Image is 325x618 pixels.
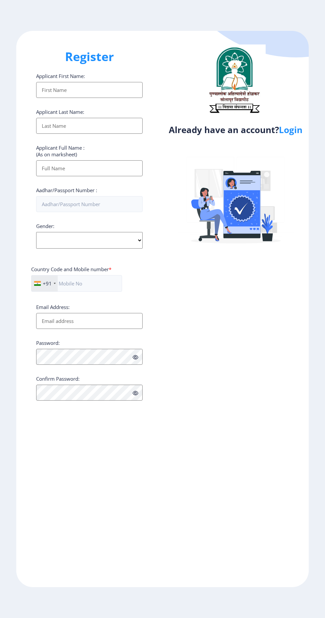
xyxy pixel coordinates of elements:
input: First Name [36,82,143,98]
input: Email address [36,313,143,329]
input: Aadhar/Passport Number [36,196,143,212]
label: Applicant Last Name: [36,109,84,115]
input: Full Name [36,160,143,176]
input: Last Name [36,118,143,134]
label: Password: [36,340,60,346]
div: +91 [43,280,52,287]
input: Mobile No [31,275,122,292]
label: Gender: [36,223,54,229]
label: Aadhar/Passport Number : [36,187,97,193]
label: Applicant First Name: [36,73,85,79]
label: Country Code and Mobile number [31,266,111,272]
h1: Register [36,49,143,65]
label: Confirm Password: [36,375,80,382]
label: Email Address: [36,304,70,310]
label: Applicant Full Name : (As on marksheet) [36,144,85,158]
img: logo [203,44,266,116]
a: Login [279,124,302,136]
div: India (भारत): +91 [32,275,58,291]
img: Verified-rafiki.svg [178,144,294,260]
h4: Already have an account? [167,124,304,135]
